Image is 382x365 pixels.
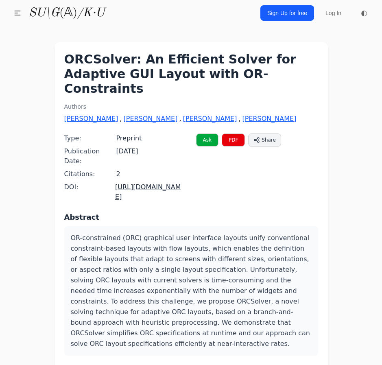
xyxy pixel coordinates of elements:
[71,233,312,349] p: OR-constrained (ORC) graphical user interface layouts unify conventional constraint-based layouts...
[64,52,318,96] h1: ORCSolver: An Efficient Solver for Adaptive GUI Layout with OR-Constraints
[64,182,116,192] span: DOI:
[183,114,237,124] a: [PERSON_NAME]
[260,5,314,21] a: Sign Up for free
[64,169,116,179] span: Citations:
[262,136,276,144] span: Share
[28,6,105,20] a: SU\G(𝔸)/K·U
[321,6,346,20] a: Log In
[64,114,318,124] div: , , ,
[64,212,318,223] h3: Abstract
[242,114,297,124] a: [PERSON_NAME]
[64,146,116,166] span: Publication Date:
[77,7,105,19] i: /K·U
[64,114,118,124] a: [PERSON_NAME]
[64,103,318,111] h2: Authors
[28,7,59,19] i: SU\G
[222,133,245,146] a: PDF
[124,114,178,124] a: [PERSON_NAME]
[115,183,181,201] a: [URL][DOMAIN_NAME]
[116,169,120,179] span: 2
[196,133,218,146] a: Ask
[64,133,116,143] span: Type:
[361,9,367,17] span: ◐
[356,5,372,21] button: ◐
[116,146,138,156] span: [DATE]
[116,133,142,143] span: Preprint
